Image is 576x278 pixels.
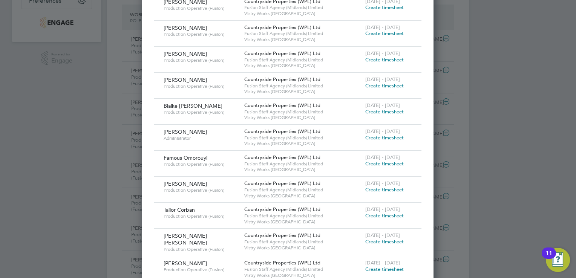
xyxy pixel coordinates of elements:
[244,180,320,186] span: Countryside Properties (WPL) Ltd
[365,212,404,219] span: Create timesheet
[365,260,400,266] span: [DATE] - [DATE]
[244,76,320,82] span: Countryside Properties (WPL) Ltd
[244,232,320,238] span: Countryside Properties (WPL) Ltd
[365,134,404,141] span: Create timesheet
[164,232,207,246] span: [PERSON_NAME] [PERSON_NAME]
[164,50,207,57] span: [PERSON_NAME]
[164,57,239,63] span: Production Operative (Fusion)
[244,115,362,121] span: Vistry Works [GEOGRAPHIC_DATA]
[164,109,239,115] span: Production Operative (Fusion)
[365,160,404,167] span: Create timesheet
[365,232,400,238] span: [DATE] - [DATE]
[244,109,362,115] span: Fusion Staff Agency (Midlands) Limited
[365,238,404,245] span: Create timesheet
[365,108,404,115] span: Create timesheet
[546,248,570,272] button: Open Resource Center, 11 new notifications
[244,213,362,219] span: Fusion Staff Agency (Midlands) Limited
[244,166,362,173] span: Vistry Works [GEOGRAPHIC_DATA]
[164,180,207,187] span: [PERSON_NAME]
[365,76,400,82] span: [DATE] - [DATE]
[365,154,400,160] span: [DATE] - [DATE]
[244,24,320,31] span: Countryside Properties (WPL) Ltd
[244,161,362,167] span: Fusion Staff Agency (Midlands) Limited
[365,24,400,31] span: [DATE] - [DATE]
[365,57,404,63] span: Create timesheet
[164,128,207,135] span: [PERSON_NAME]
[244,193,362,199] span: Vistry Works [GEOGRAPHIC_DATA]
[244,245,362,251] span: Vistry Works [GEOGRAPHIC_DATA]
[164,76,207,83] span: [PERSON_NAME]
[244,135,362,141] span: Fusion Staff Agency (Midlands) Limited
[244,89,362,95] span: Vistry Works [GEOGRAPHIC_DATA]
[244,219,362,225] span: Vistry Works [GEOGRAPHIC_DATA]
[164,154,207,161] span: Famous Omorouyi
[244,239,362,245] span: Fusion Staff Agency (Midlands) Limited
[164,135,239,141] span: Administrator
[164,206,195,213] span: Tailor Corban
[365,50,400,57] span: [DATE] - [DATE]
[164,5,239,11] span: Production Operative (Fusion)
[164,31,239,37] span: Production Operative (Fusion)
[164,102,222,109] span: Blaike [PERSON_NAME]
[365,102,400,108] span: [DATE] - [DATE]
[164,213,239,219] span: Production Operative (Fusion)
[244,206,320,212] span: Countryside Properties (WPL) Ltd
[244,37,362,43] span: Vistry Works [GEOGRAPHIC_DATA]
[164,260,207,267] span: [PERSON_NAME]
[244,154,320,160] span: Countryside Properties (WPL) Ltd
[164,161,239,167] span: Production Operative (Fusion)
[164,83,239,89] span: Production Operative (Fusion)
[365,4,404,11] span: Create timesheet
[244,57,362,63] span: Fusion Staff Agency (Midlands) Limited
[365,128,400,134] span: [DATE] - [DATE]
[244,128,320,134] span: Countryside Properties (WPL) Ltd
[545,253,552,263] div: 11
[244,260,320,266] span: Countryside Properties (WPL) Ltd
[164,267,239,273] span: Production Operative (Fusion)
[244,266,362,272] span: Fusion Staff Agency (Midlands) Limited
[244,11,362,17] span: Vistry Works [GEOGRAPHIC_DATA]
[164,246,239,252] span: Production Operative (Fusion)
[365,266,404,272] span: Create timesheet
[244,102,320,108] span: Countryside Properties (WPL) Ltd
[365,206,400,212] span: [DATE] - [DATE]
[164,187,239,193] span: Production Operative (Fusion)
[244,83,362,89] span: Fusion Staff Agency (Midlands) Limited
[244,141,362,147] span: Vistry Works [GEOGRAPHIC_DATA]
[244,5,362,11] span: Fusion Staff Agency (Midlands) Limited
[164,24,207,31] span: [PERSON_NAME]
[365,186,404,193] span: Create timesheet
[244,31,362,37] span: Fusion Staff Agency (Midlands) Limited
[365,180,400,186] span: [DATE] - [DATE]
[244,63,362,69] span: Vistry Works [GEOGRAPHIC_DATA]
[244,50,320,57] span: Countryside Properties (WPL) Ltd
[365,30,404,37] span: Create timesheet
[244,187,362,193] span: Fusion Staff Agency (Midlands) Limited
[365,82,404,89] span: Create timesheet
